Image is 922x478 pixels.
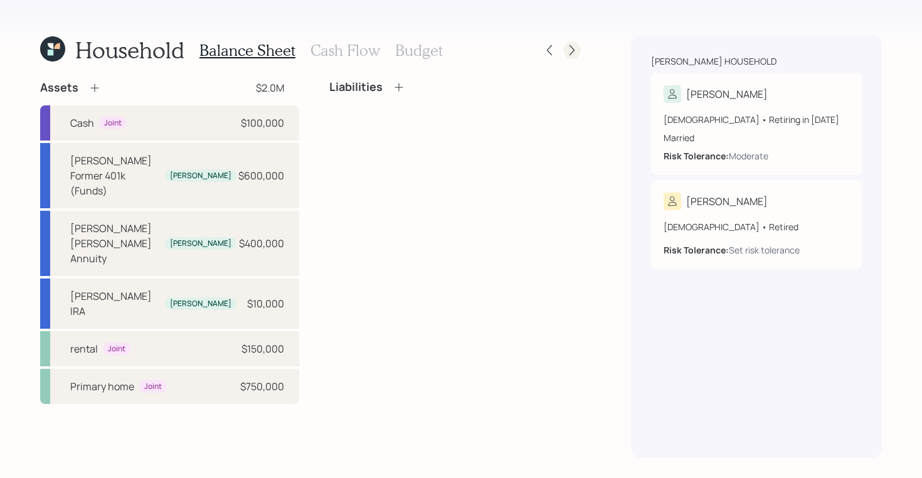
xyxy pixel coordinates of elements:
[240,379,284,394] div: $750,000
[104,118,122,129] div: Joint
[170,171,231,181] div: [PERSON_NAME]
[40,81,78,95] h4: Assets
[70,153,160,198] div: [PERSON_NAME] Former 401k (Funds)
[664,244,729,256] b: Risk Tolerance:
[729,243,800,257] div: Set risk tolerance
[241,341,284,356] div: $150,000
[651,55,776,68] div: [PERSON_NAME] household
[170,238,231,249] div: [PERSON_NAME]
[686,87,768,102] div: [PERSON_NAME]
[664,150,729,162] b: Risk Tolerance:
[241,115,284,130] div: $100,000
[70,115,94,130] div: Cash
[199,41,295,60] h3: Balance Sheet
[329,80,383,94] h4: Liabilities
[664,220,849,233] div: [DEMOGRAPHIC_DATA] • Retired
[729,149,768,162] div: Moderate
[70,379,134,394] div: Primary home
[170,299,231,309] div: [PERSON_NAME]
[310,41,380,60] h3: Cash Flow
[664,131,849,144] div: Married
[395,41,443,60] h3: Budget
[108,344,125,354] div: Joint
[238,168,284,183] div: $600,000
[144,381,162,392] div: Joint
[664,113,849,126] div: [DEMOGRAPHIC_DATA] • Retiring in [DATE]
[70,341,98,356] div: rental
[256,80,284,95] div: $2.0M
[70,221,160,266] div: [PERSON_NAME] [PERSON_NAME] Annuity
[247,296,284,311] div: $10,000
[75,36,184,63] h1: Household
[239,236,284,251] div: $400,000
[70,289,160,319] div: [PERSON_NAME] IRA
[686,194,768,209] div: [PERSON_NAME]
